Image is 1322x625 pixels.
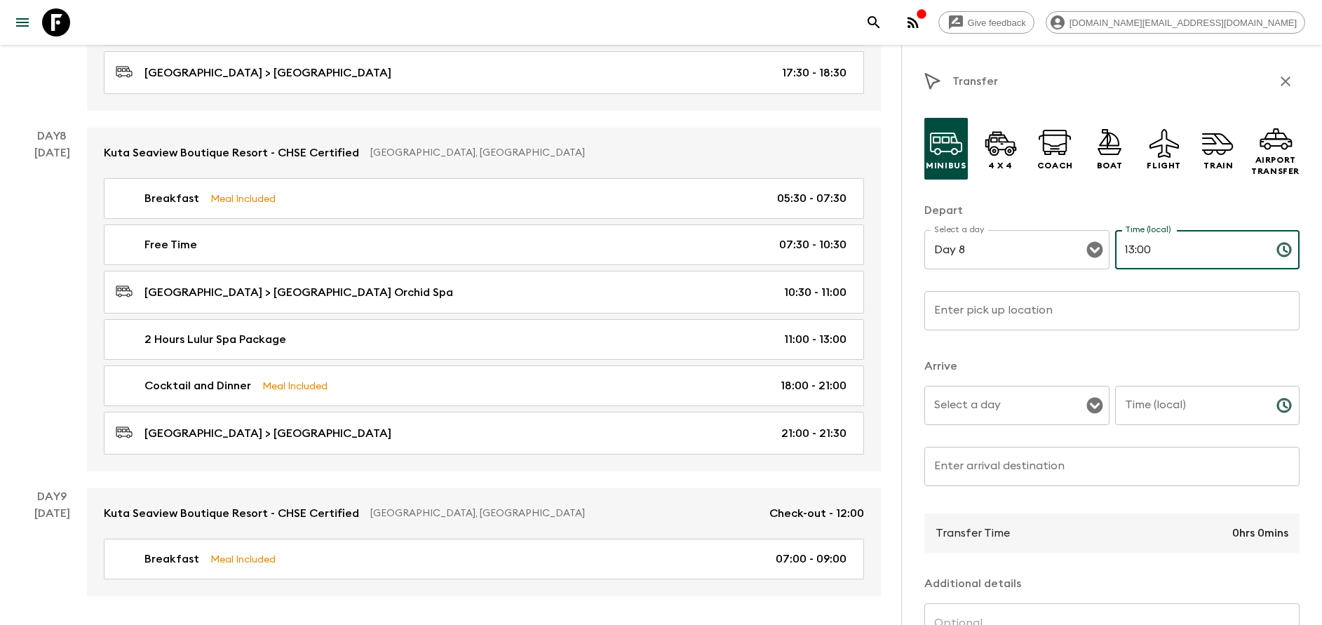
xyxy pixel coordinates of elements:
[1085,240,1105,260] button: Open
[17,128,87,145] p: Day 8
[952,73,998,90] p: Transfer
[779,236,847,253] p: 07:30 - 10:30
[960,18,1034,28] span: Give feedback
[1270,391,1298,419] button: Choose time
[370,146,853,160] p: [GEOGRAPHIC_DATA], [GEOGRAPHIC_DATA]
[1125,224,1171,236] label: Time (local)
[144,331,286,348] p: 2 Hours Lulur Spa Package
[1046,11,1305,34] div: [DOMAIN_NAME][EMAIL_ADDRESS][DOMAIN_NAME]
[87,488,881,539] a: Kuta Seaview Boutique Resort - CHSE Certified[GEOGRAPHIC_DATA], [GEOGRAPHIC_DATA]Check-out - 12:00
[924,358,1300,375] p: Arrive
[988,160,1013,171] p: 4 x 4
[1085,396,1105,415] button: Open
[934,224,984,236] label: Select a day
[782,65,847,81] p: 17:30 - 18:30
[34,505,70,596] div: [DATE]
[104,224,864,265] a: Free Time07:30 - 10:30
[104,365,864,406] a: Cocktail and DinnerMeal Included18:00 - 21:00
[784,331,847,348] p: 11:00 - 13:00
[104,412,864,455] a: [GEOGRAPHIC_DATA] > [GEOGRAPHIC_DATA]21:00 - 21:30
[924,575,1300,592] p: Additional details
[936,525,1010,542] p: Transfer Time
[1097,160,1122,171] p: Boat
[1115,386,1265,425] input: hh:mm
[104,145,359,161] p: Kuta Seaview Boutique Resort - CHSE Certified
[769,505,864,522] p: Check-out - 12:00
[8,8,36,36] button: menu
[1062,18,1304,28] span: [DOMAIN_NAME][EMAIL_ADDRESS][DOMAIN_NAME]
[1037,160,1073,171] p: Coach
[144,551,199,567] p: Breakfast
[1270,236,1298,264] button: Choose time, selected time is 1:00 PM
[104,505,359,522] p: Kuta Seaview Boutique Resort - CHSE Certified
[144,65,391,81] p: [GEOGRAPHIC_DATA] > [GEOGRAPHIC_DATA]
[144,190,199,207] p: Breakfast
[34,145,70,471] div: [DATE]
[777,190,847,207] p: 05:30 - 07:30
[1115,230,1265,269] input: hh:mm
[104,51,864,94] a: [GEOGRAPHIC_DATA] > [GEOGRAPHIC_DATA]17:30 - 18:30
[1251,154,1300,177] p: Airport Transfer
[776,551,847,567] p: 07:00 - 09:00
[144,425,391,442] p: [GEOGRAPHIC_DATA] > [GEOGRAPHIC_DATA]
[210,551,276,567] p: Meal Included
[104,319,864,360] a: 2 Hours Lulur Spa Package11:00 - 13:00
[17,488,87,505] p: Day 9
[104,178,864,219] a: BreakfastMeal Included05:30 - 07:30
[781,425,847,442] p: 21:00 - 21:30
[104,539,864,579] a: BreakfastMeal Included07:00 - 09:00
[104,271,864,314] a: [GEOGRAPHIC_DATA] > [GEOGRAPHIC_DATA] Orchid Spa10:30 - 11:00
[784,284,847,301] p: 10:30 - 11:00
[781,377,847,394] p: 18:00 - 21:00
[860,8,888,36] button: search adventures
[144,236,197,253] p: Free Time
[210,191,276,206] p: Meal Included
[87,128,881,178] a: Kuta Seaview Boutique Resort - CHSE Certified[GEOGRAPHIC_DATA], [GEOGRAPHIC_DATA]
[262,378,328,394] p: Meal Included
[1232,525,1288,542] p: 0hrs 0mins
[924,202,1300,219] p: Depart
[1147,160,1181,171] p: Flight
[144,377,251,394] p: Cocktail and Dinner
[938,11,1034,34] a: Give feedback
[1203,160,1233,171] p: Train
[926,160,966,171] p: Minibus
[144,284,453,301] p: [GEOGRAPHIC_DATA] > [GEOGRAPHIC_DATA] Orchid Spa
[370,506,758,520] p: [GEOGRAPHIC_DATA], [GEOGRAPHIC_DATA]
